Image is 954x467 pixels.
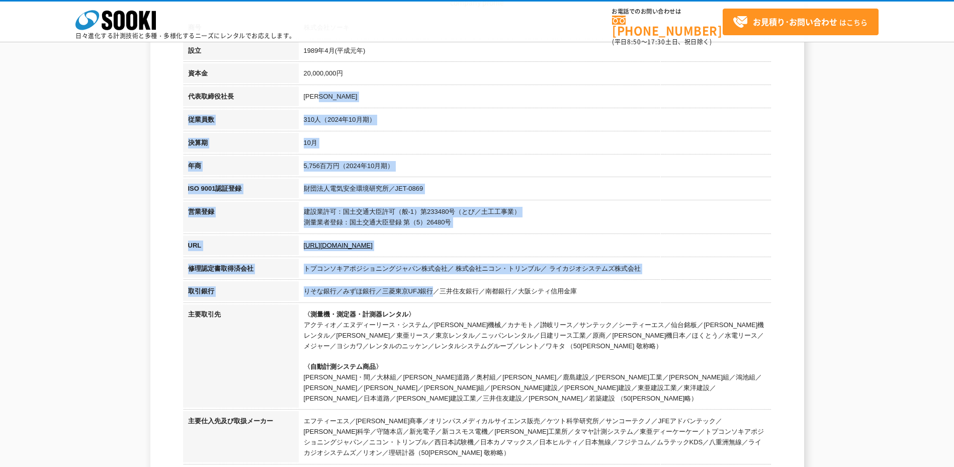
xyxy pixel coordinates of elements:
th: URL [183,236,299,259]
span: はこちら [733,15,868,30]
th: 営業登録 [183,202,299,236]
strong: お見積り･お問い合わせ [753,16,837,28]
td: りそな銀行／みずほ銀行／三菱東京UFJ銀行／三井住友銀行／南都銀行／大阪シティ信用金庫 [299,281,771,304]
th: 設立 [183,41,299,64]
span: 〈自動計測システム商品〉 [304,363,382,370]
td: エフティーエス／[PERSON_NAME]商事／オリンパスメディカルサイエンス販売／ケツト科学研究所／サンコーテクノ／JFEアドバンテック／[PERSON_NAME]科学／守随本店／新光電子／新... [299,411,771,465]
td: 5,756百万円（2024年10月期） [299,156,771,179]
td: 20,000,000円 [299,63,771,87]
th: 主要取引先 [183,304,299,411]
td: [PERSON_NAME] [299,87,771,110]
td: アクティオ／エヌディーリース・システム／[PERSON_NAME]機械／カナモト／讃岐リース／サンテック／シーティーエス／仙台銘板／[PERSON_NAME]機レンタル／[PERSON_NAME... [299,304,771,411]
p: 日々進化する計測技術と多種・多様化するニーズにレンタルでお応えします。 [75,33,296,39]
th: 決算期 [183,133,299,156]
th: 取引銀行 [183,281,299,304]
td: 10月 [299,133,771,156]
th: 年商 [183,156,299,179]
td: 財団法人電気安全環境研究所／JET-0869 [299,179,771,202]
span: 17:30 [647,37,665,46]
a: お見積り･お問い合わせはこちら [723,9,879,35]
span: 8:50 [627,37,641,46]
td: 建設業許可：国土交通大臣許可（般-1）第233480号（とび／土工工事業） 測量業者登録：国土交通大臣登録 第（5）26480号 [299,202,771,236]
a: [PHONE_NUMBER] [612,16,723,36]
th: 修理認定書取得済会社 [183,259,299,282]
th: 従業員数 [183,110,299,133]
td: トプコンソキアポジショニングジャパン株式会社／ 株式会社ニコン・トリンブル／ ライカジオシステムズ株式会社 [299,259,771,282]
td: 310人（2024年10月期） [299,110,771,133]
span: 〈測量機・測定器・計測器レンタル〉 [304,310,415,318]
span: (平日 ～ 土日、祝日除く) [612,37,712,46]
span: お電話でのお問い合わせは [612,9,723,15]
th: 代表取締役社長 [183,87,299,110]
th: ISO 9001認証登録 [183,179,299,202]
td: 1989年4月(平成元年) [299,41,771,64]
a: [URL][DOMAIN_NAME] [304,242,373,249]
th: 資本金 [183,63,299,87]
